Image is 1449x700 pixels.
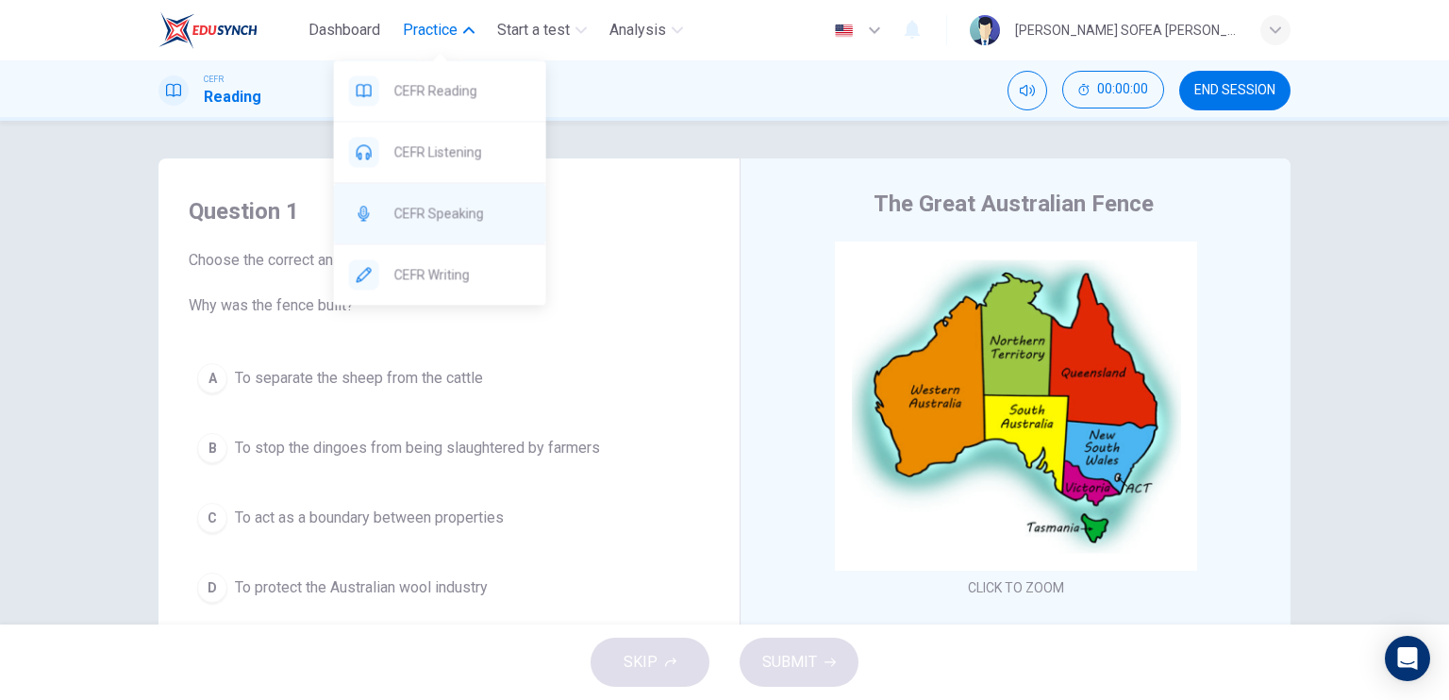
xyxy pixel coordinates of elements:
[1008,71,1047,110] div: Mute
[308,19,380,42] span: Dashboard
[235,507,504,529] span: To act as a boundary between properties
[334,183,546,243] div: CEFR Speaking
[394,263,531,286] span: CEFR Writing
[158,11,301,49] a: EduSynch logo
[189,425,709,472] button: BTo stop the dingoes from being slaughtered by farmers
[334,122,546,182] div: CEFR Listening
[1179,71,1291,110] button: END SESSION
[609,19,666,42] span: Analysis
[235,437,600,459] span: To stop the dingoes from being slaughtered by farmers
[394,141,531,163] span: CEFR Listening
[189,564,709,611] button: DTo protect the Australian wool industry
[189,249,709,317] span: Choose the correct answer, , , or . Why was the fence built?
[395,13,482,47] button: Practice
[1015,19,1238,42] div: [PERSON_NAME] SOFEA [PERSON_NAME]
[235,576,488,599] span: To protect the Australian wool industry
[197,573,227,603] div: D
[1097,82,1148,97] span: 00:00:00
[403,19,458,42] span: Practice
[832,24,856,38] img: en
[189,196,709,226] h4: Question 1
[497,19,570,42] span: Start a test
[1062,71,1164,110] div: Hide
[204,86,261,108] h1: Reading
[1194,83,1275,98] span: END SESSION
[189,355,709,402] button: ATo separate the sheep from the cattle
[1062,71,1164,108] button: 00:00:00
[197,363,227,393] div: A
[970,15,1000,45] img: Profile picture
[197,433,227,463] div: B
[602,13,691,47] button: Analysis
[1385,636,1430,681] div: Open Intercom Messenger
[874,189,1154,219] h4: The Great Australian Fence
[197,503,227,533] div: C
[334,60,546,121] div: CEFR Reading
[204,73,224,86] span: CEFR
[394,79,531,102] span: CEFR Reading
[235,367,483,390] span: To separate the sheep from the cattle
[490,13,594,47] button: Start a test
[394,202,531,225] span: CEFR Speaking
[301,13,388,47] button: Dashboard
[334,244,546,305] div: CEFR Writing
[158,11,258,49] img: EduSynch logo
[189,494,709,542] button: CTo act as a boundary between properties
